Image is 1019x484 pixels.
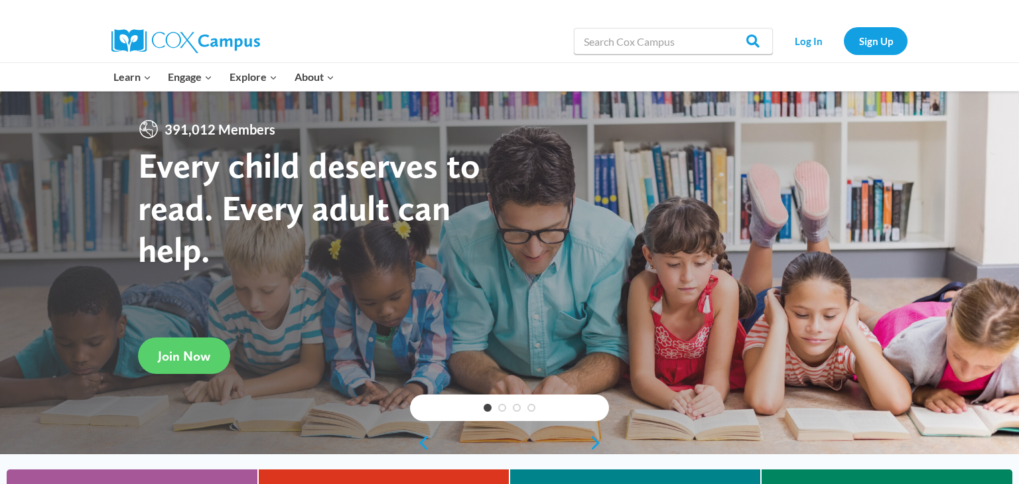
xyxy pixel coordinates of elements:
[410,430,609,456] div: content slider buttons
[158,348,210,364] span: Join Now
[295,68,334,86] span: About
[410,435,430,451] a: previous
[844,27,908,54] a: Sign Up
[113,68,151,86] span: Learn
[780,27,908,54] nav: Secondary Navigation
[111,29,260,53] img: Cox Campus
[105,63,342,91] nav: Primary Navigation
[574,28,773,54] input: Search Cox Campus
[780,27,837,54] a: Log In
[589,435,609,451] a: next
[484,404,492,412] a: 1
[138,337,230,374] a: Join Now
[230,68,277,86] span: Explore
[159,119,281,140] span: 391,012 Members
[527,404,535,412] a: 4
[513,404,521,412] a: 3
[168,68,212,86] span: Engage
[138,144,480,271] strong: Every child deserves to read. Every adult can help.
[498,404,506,412] a: 2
